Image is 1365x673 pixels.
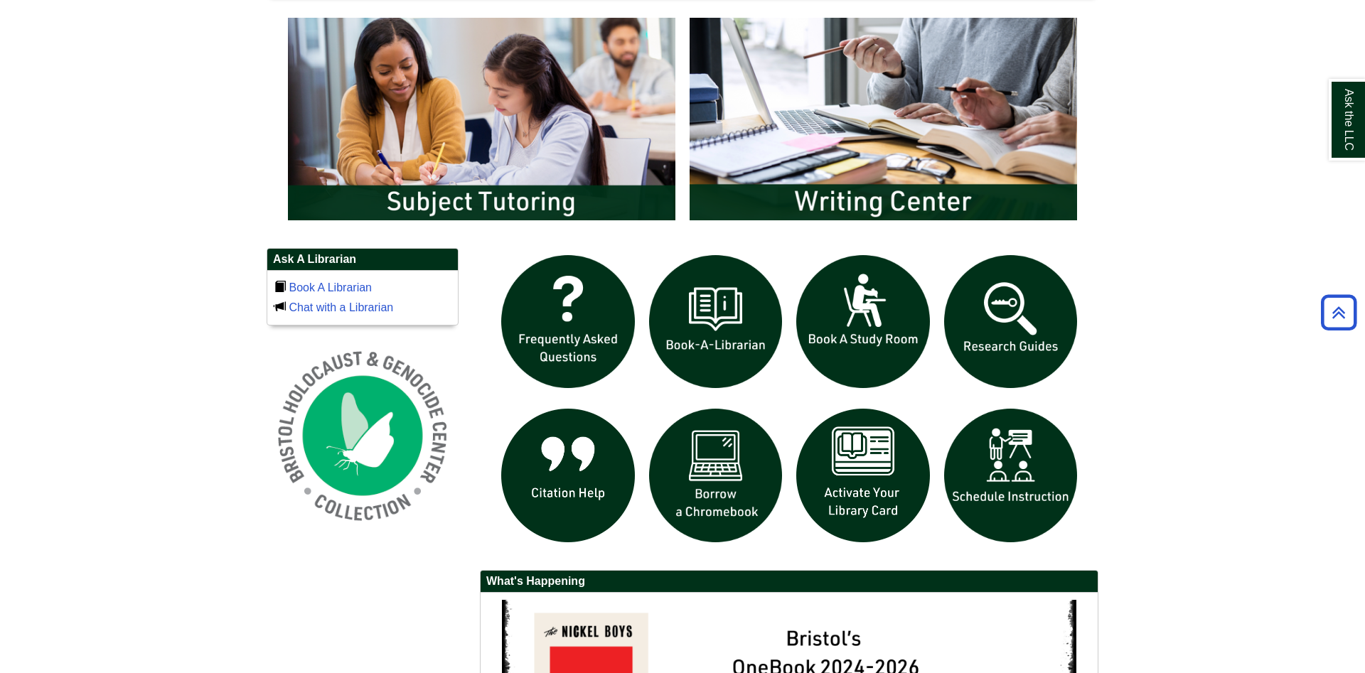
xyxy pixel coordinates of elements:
img: citation help icon links to citation help guide page [494,402,642,549]
img: Writing Center Information [682,11,1084,227]
img: Borrow a chromebook icon links to the borrow a chromebook web page [642,402,790,549]
img: activate Library Card icon links to form to activate student ID into library card [789,402,937,549]
img: Book a Librarian icon links to book a librarian web page [642,248,790,396]
div: slideshow [281,11,1084,233]
img: For faculty. Schedule Library Instruction icon links to form. [937,402,1085,549]
a: Book A Librarian [289,281,372,294]
a: Back to Top [1316,303,1361,322]
h2: Ask A Librarian [267,249,458,271]
img: book a study room icon links to book a study room web page [789,248,937,396]
img: Holocaust and Genocide Collection [267,340,459,532]
h2: What's Happening [481,571,1098,593]
img: Research Guides icon links to research guides web page [937,248,1085,396]
img: Subject Tutoring Information [281,11,682,227]
a: Chat with a Librarian [289,301,393,313]
div: slideshow [494,248,1084,556]
img: frequently asked questions [494,248,642,396]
